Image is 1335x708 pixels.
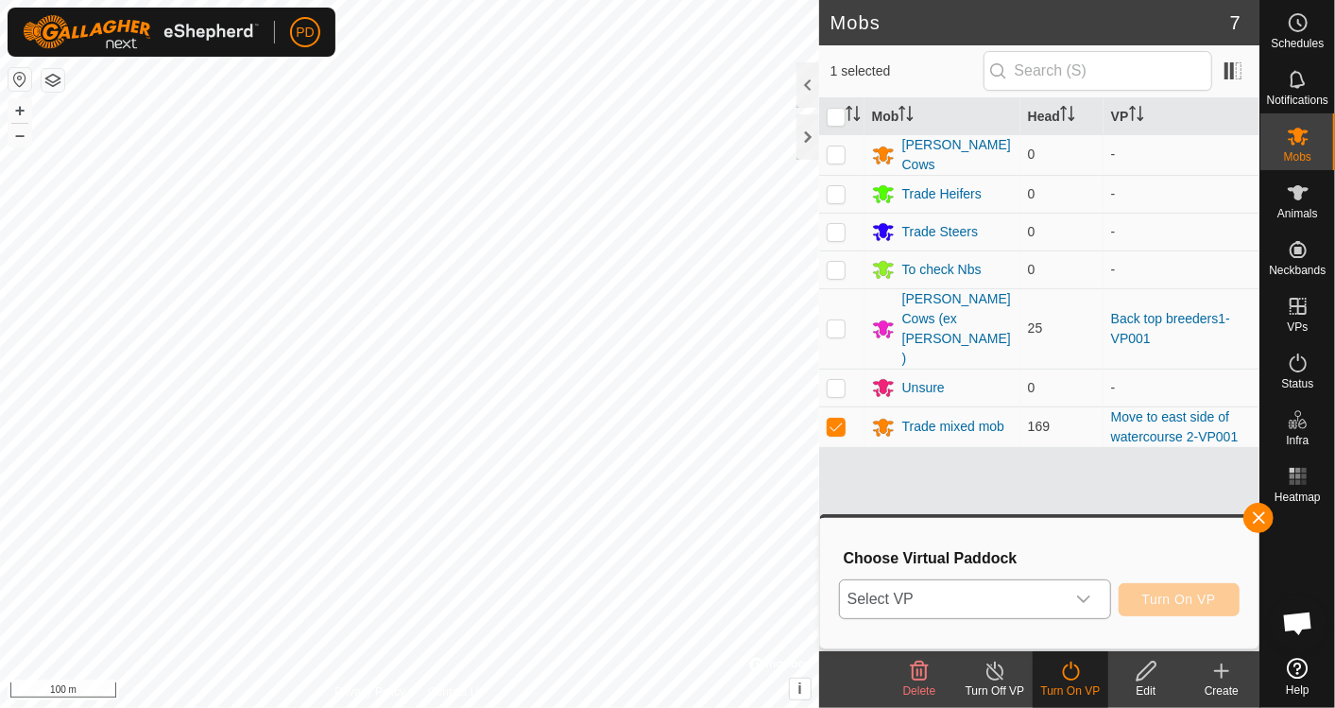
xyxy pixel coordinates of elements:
[1104,175,1259,213] td: -
[1060,109,1075,124] p-sorticon: Activate to sort
[1277,208,1318,219] span: Animals
[1028,147,1035,162] span: 0
[23,15,259,49] img: Gallagher Logo
[903,684,936,698] span: Delete
[984,51,1212,91] input: Search (S)
[844,549,1240,567] h3: Choose Virtual Paddock
[1104,369,1259,406] td: -
[9,124,31,147] button: –
[864,98,1020,135] th: Mob
[1119,583,1240,616] button: Turn On VP
[1028,262,1035,277] span: 0
[840,580,1065,618] span: Select VP
[1104,98,1259,135] th: VP
[1111,311,1230,346] a: Back top breeders1-VP001
[902,378,945,398] div: Unsure
[1286,684,1309,696] span: Help
[1028,380,1035,395] span: 0
[1275,492,1321,503] span: Heatmap
[1020,98,1104,135] th: Head
[9,99,31,122] button: +
[1281,378,1313,389] span: Status
[1271,38,1324,49] span: Schedules
[902,417,1004,437] div: Trade mixed mob
[9,68,31,91] button: Reset Map
[1270,595,1326,651] div: Open chat
[42,69,64,92] button: Map Layers
[1104,134,1259,175] td: -
[957,682,1033,699] div: Turn Off VP
[846,109,861,124] p-sorticon: Activate to sort
[334,683,405,700] a: Privacy Policy
[1028,186,1035,201] span: 0
[1129,109,1144,124] p-sorticon: Activate to sort
[790,679,811,699] button: i
[902,260,982,280] div: To check Nbs
[797,681,801,697] span: i
[1104,250,1259,288] td: -
[1230,9,1241,37] span: 7
[1287,321,1308,333] span: VPs
[1033,682,1108,699] div: Turn On VP
[1028,320,1043,336] span: 25
[1028,224,1035,239] span: 0
[1260,650,1335,703] a: Help
[902,289,1013,369] div: [PERSON_NAME] Cows (ex [PERSON_NAME])
[1184,682,1259,699] div: Create
[1028,419,1050,434] span: 169
[902,135,1013,175] div: [PERSON_NAME] Cows
[830,11,1230,34] h2: Mobs
[902,222,978,242] div: Trade Steers
[1286,435,1309,446] span: Infra
[1269,265,1326,276] span: Neckbands
[1111,409,1239,444] a: Move to east side of watercourse 2-VP001
[1284,151,1311,163] span: Mobs
[1104,213,1259,250] td: -
[902,184,982,204] div: Trade Heifers
[296,23,314,43] span: PD
[1267,95,1328,106] span: Notifications
[1065,580,1103,618] div: dropdown trigger
[830,61,984,81] span: 1 selected
[428,683,484,700] a: Contact Us
[1108,682,1184,699] div: Edit
[1142,592,1216,607] span: Turn On VP
[899,109,914,124] p-sorticon: Activate to sort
